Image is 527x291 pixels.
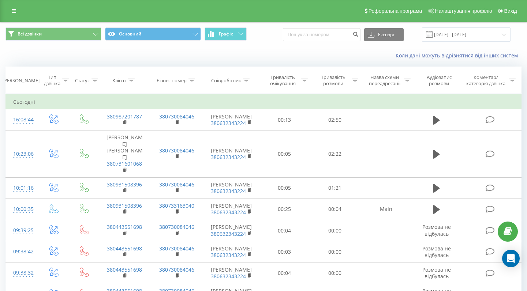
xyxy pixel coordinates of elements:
[310,199,360,220] td: 00:04
[105,27,201,41] button: Основний
[159,181,194,188] a: 380730084046
[159,147,194,154] a: 380730084046
[13,202,31,216] div: 10:00:35
[211,120,246,126] a: 380632343224
[159,245,194,252] a: 380730084046
[211,78,241,84] div: Співробітник
[266,74,300,87] div: Тривалість очікування
[396,52,522,59] a: Коли дані можуть відрізнятися вiд інших систем
[310,220,360,241] td: 00:00
[13,266,31,280] div: 09:38:32
[419,74,459,87] div: Аудіозапис розмови
[6,95,522,109] td: Сьогодні
[422,266,451,280] span: Розмова не відбулась
[107,113,142,120] a: 380987201787
[310,131,360,177] td: 02:22
[422,223,451,237] span: Розмова не відбулась
[107,223,142,230] a: 380443551698
[211,209,246,216] a: 380632343224
[259,241,310,262] td: 00:03
[44,74,60,87] div: Тип дзвінка
[211,230,246,237] a: 380632343224
[18,31,42,37] span: Всі дзвінки
[5,27,101,41] button: Всі дзвінки
[203,262,259,284] td: [PERSON_NAME]
[504,8,517,14] span: Вихід
[203,177,259,199] td: [PERSON_NAME]
[13,113,31,127] div: 16:08:44
[159,202,194,209] a: 380733163040
[259,220,310,241] td: 00:04
[98,131,151,177] td: [PERSON_NAME] [PERSON_NAME]
[13,223,31,238] div: 09:39:25
[283,28,360,41] input: Пошук за номером
[107,245,142,252] a: 380443551698
[367,74,402,87] div: Назва схеми переадресації
[310,241,360,262] td: 00:00
[259,109,310,131] td: 00:13
[310,177,360,199] td: 01:21
[205,27,247,41] button: Графік
[75,78,90,84] div: Статус
[316,74,350,87] div: Тривалість розмови
[203,241,259,262] td: [PERSON_NAME]
[159,223,194,230] a: 380730084046
[13,147,31,161] div: 10:23:06
[435,8,492,14] span: Налаштування профілю
[159,266,194,273] a: 380730084046
[13,181,31,195] div: 10:01:16
[502,250,520,267] div: Open Intercom Messenger
[203,131,259,177] td: [PERSON_NAME]
[211,273,246,280] a: 380632343224
[107,160,142,167] a: 380731601068
[259,262,310,284] td: 00:04
[203,199,259,220] td: [PERSON_NAME]
[364,28,404,41] button: Експорт
[203,109,259,131] td: [PERSON_NAME]
[107,266,142,273] a: 380443551698
[107,181,142,188] a: 380931508396
[310,262,360,284] td: 00:00
[157,78,187,84] div: Бізнес номер
[219,31,233,37] span: Графік
[3,78,40,84] div: [PERSON_NAME]
[211,154,246,160] a: 380632343224
[259,199,310,220] td: 00:25
[203,220,259,241] td: [PERSON_NAME]
[211,188,246,194] a: 380632343224
[360,199,412,220] td: Main
[464,74,507,87] div: Коментар/категорія дзвінка
[107,202,142,209] a: 380931508396
[259,131,310,177] td: 00:05
[259,177,310,199] td: 00:05
[422,245,451,258] span: Розмова не відбулась
[112,78,126,84] div: Клієнт
[13,245,31,259] div: 09:38:42
[211,252,246,258] a: 380632343224
[369,8,422,14] span: Реферальна програма
[159,113,194,120] a: 380730084046
[310,109,360,131] td: 02:50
